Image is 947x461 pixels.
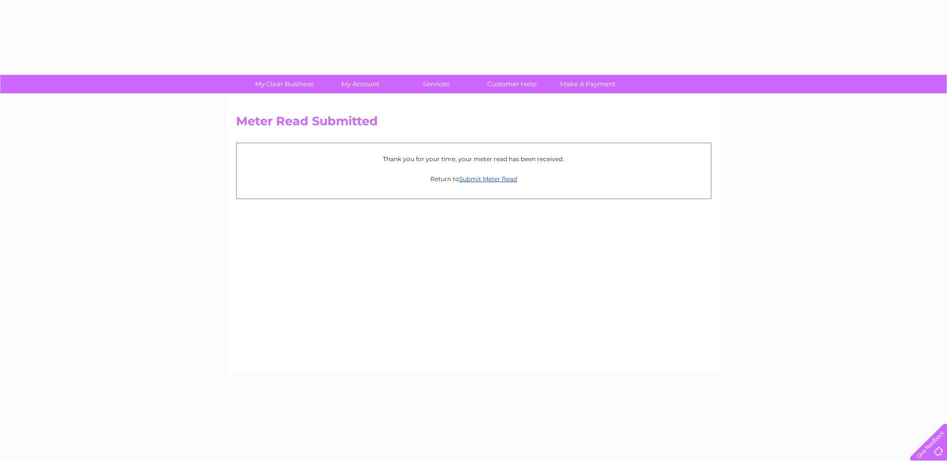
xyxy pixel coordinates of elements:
a: Services [395,75,477,93]
h2: Meter Read Submitted [236,114,711,133]
a: My Clear Business [243,75,325,93]
p: Thank you for your time, your meter read has been received. [242,154,706,164]
a: Submit Meter Read [459,175,517,183]
a: Customer Help [471,75,553,93]
a: My Account [319,75,401,93]
a: Make A Payment [547,75,629,93]
p: Return to [242,174,706,184]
